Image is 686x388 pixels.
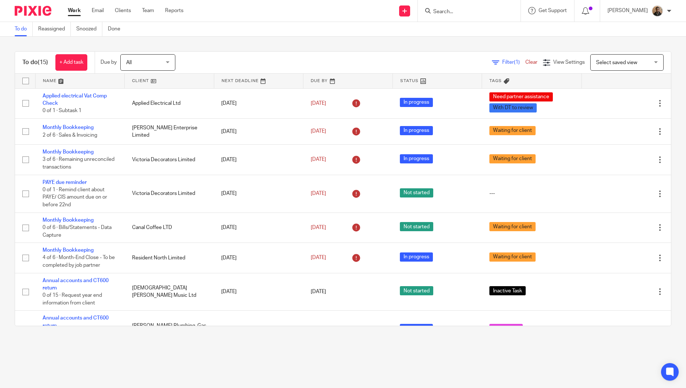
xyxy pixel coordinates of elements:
span: [DATE] [311,129,326,134]
a: Reports [165,7,183,14]
a: Monthly Bookkeeping [43,149,94,155]
a: Reassigned [38,22,71,36]
span: Invoiceable [489,324,523,333]
td: [DATE] [214,88,303,118]
td: Victoria Decorators Limited [125,145,214,175]
td: [DATE] [214,118,303,144]
span: In progress [400,126,433,135]
span: All [126,60,132,65]
td: Resident North Limited [125,243,214,273]
p: Due by [101,59,117,66]
span: View Settings [553,60,585,65]
a: Work [68,7,81,14]
span: (15) [38,59,48,65]
a: Snoozed [76,22,102,36]
span: 4 of 6 · Month-End Close - To be completed by job partner [43,255,115,268]
input: Search [433,9,499,15]
td: [PERSON_NAME] Plumbing, Gas & Electrics Ltd [125,311,214,348]
span: Filter [502,60,525,65]
span: 0 of 6 · Bills/Statements - Data Capture [43,225,112,238]
span: Select saved view [596,60,637,65]
span: Not started [400,222,433,231]
span: Inactive Task [489,286,526,295]
a: + Add task [55,54,87,71]
span: 0 of 1 · Subtask 1 [43,108,81,113]
h1: To do [22,59,48,66]
span: Waiting for client [489,154,536,163]
span: 0 of 1 · Remind client about PAYE/ CIS amount due on or before 22nd [43,187,107,207]
a: Monthly Bookkeeping [43,125,94,130]
span: Get Support [539,8,567,13]
span: In progress [400,324,433,333]
td: Canal Coffee LTD [125,213,214,243]
td: [PERSON_NAME] Enterprise Limited [125,118,214,144]
div: --- [489,190,574,197]
td: [DATE] [214,311,303,348]
td: [DATE] [214,213,303,243]
span: [DATE] [311,255,326,260]
span: Waiting for client [489,222,536,231]
span: 3 of 6 · Remaining unreconciled transactions [43,157,114,170]
td: [DATE] [214,145,303,175]
p: [PERSON_NAME] [607,7,648,14]
a: Team [142,7,154,14]
a: Annual accounts and CT600 return [43,315,109,328]
span: In progress [400,154,433,163]
span: [DATE] [311,191,326,196]
span: [DATE] [311,101,326,106]
span: Need partner assistance [489,92,553,101]
a: Done [108,22,126,36]
a: Clients [115,7,131,14]
a: Annual accounts and CT600 return [43,278,109,291]
a: PAYE due reminder [43,180,87,185]
img: Pixie [15,6,51,16]
td: [DATE] [214,273,303,311]
img: WhatsApp%20Image%202025-04-23%20.jpg [652,5,663,17]
a: Applied electrical Vat Comp Check [43,93,107,106]
span: In progress [400,252,433,262]
a: To do [15,22,33,36]
span: With DT to review [489,103,537,112]
a: Clear [525,60,537,65]
td: Victoria Decorators Limited [125,175,214,213]
span: Waiting for client [489,126,536,135]
span: Not started [400,188,433,197]
span: 0 of 15 · Request year end information from client [43,293,102,306]
span: [DATE] [311,225,326,230]
span: (1) [514,60,520,65]
span: Not started [400,286,433,295]
a: Monthly Bookkeeping [43,218,94,223]
span: Waiting for client [489,252,536,262]
span: [DATE] [311,157,326,162]
td: [DEMOGRAPHIC_DATA][PERSON_NAME] Music Ltd [125,273,214,311]
a: Email [92,7,104,14]
td: Applied Electrical Ltd [125,88,214,118]
span: 2 of 6 · Sales & Invoicing [43,133,97,138]
td: [DATE] [214,175,303,213]
a: Monthly Bookkeeping [43,248,94,253]
td: [DATE] [214,243,303,273]
span: [DATE] [311,289,326,294]
span: In progress [400,98,433,107]
span: Tags [489,79,502,83]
